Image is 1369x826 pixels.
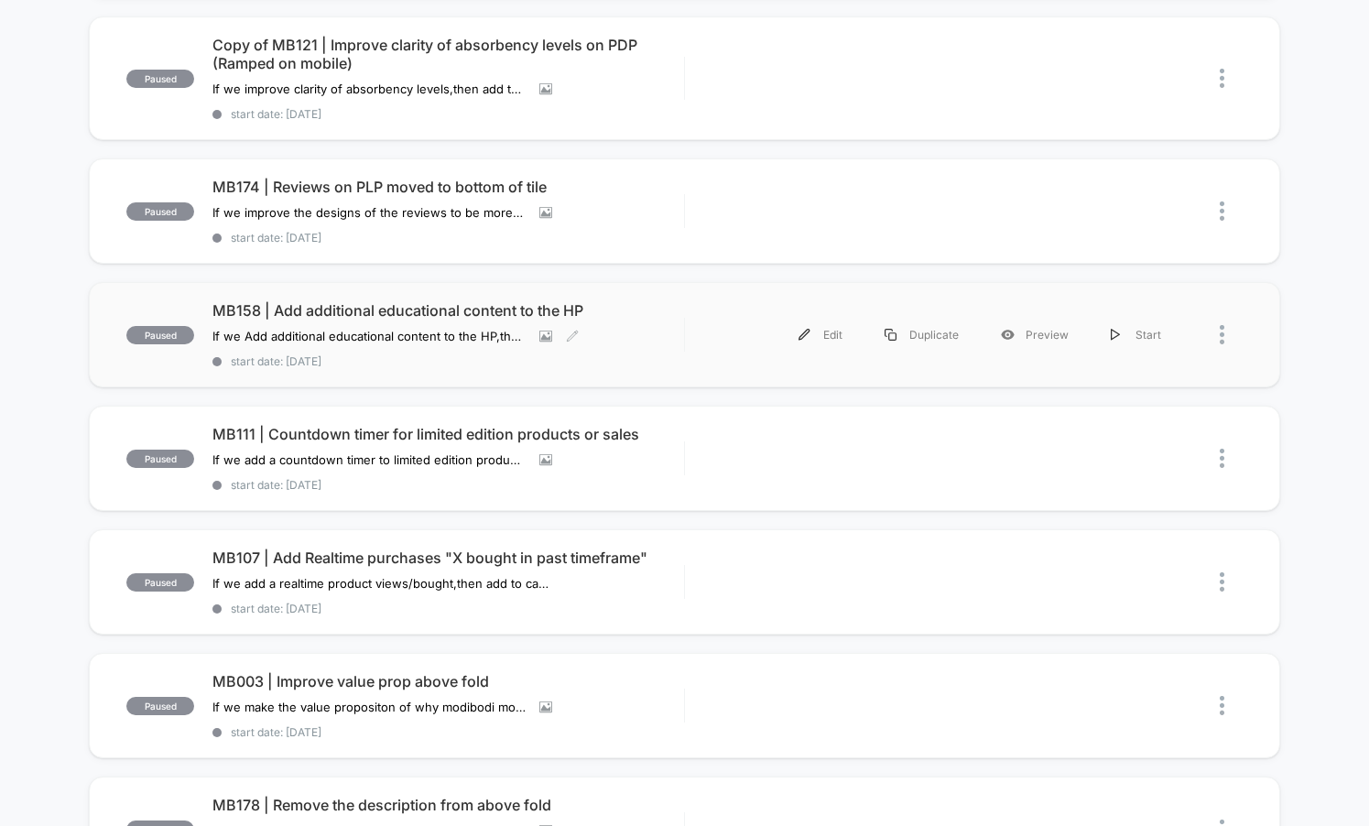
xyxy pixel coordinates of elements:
span: MB107 | Add Realtime purchases "X bought in past timeframe" [212,549,684,567]
div: Start [1090,314,1182,355]
img: close [1220,69,1224,88]
img: close [1220,325,1224,344]
span: MB111 | Countdown timer for limited edition products or sales [212,425,684,443]
img: menu [799,329,810,341]
span: If we add a realtime product views/bought,then add to carts will increase,because social proof is... [212,576,552,591]
span: If we Add additional educational content to the HP,then CTR will increase,because visitors are be... [212,329,526,343]
img: menu [885,329,896,341]
span: start date: [DATE] [212,354,684,368]
span: If we add a countdown timer to limited edition products or sale items,then Add to Carts will incr... [212,452,526,467]
span: paused [126,70,194,88]
span: start date: [DATE] [212,478,684,492]
span: paused [126,326,194,344]
img: close [1220,201,1224,221]
span: paused [126,202,194,221]
span: start date: [DATE] [212,231,684,245]
span: start date: [DATE] [212,725,684,739]
span: paused [126,697,194,715]
div: Edit [777,314,864,355]
span: paused [126,573,194,592]
img: close [1220,449,1224,468]
span: If we improve clarity of absorbency levels,then add to carts & CR will increase,because users are... [212,82,526,96]
img: close [1220,572,1224,592]
span: start date: [DATE] [212,602,684,615]
img: menu [1111,329,1120,341]
img: close [1220,696,1224,715]
span: start date: [DATE] [212,107,684,121]
span: If we improve the designs of the reviews to be more visible and credible,then conversions will in... [212,205,526,220]
span: Copy of MB121 | Improve clarity of absorbency levels on PDP (Ramped on mobile) [212,36,684,72]
span: MB003 | Improve value prop above fold [212,672,684,690]
span: MB174 | Reviews on PLP moved to bottom of tile [212,178,684,196]
div: Duplicate [864,314,980,355]
span: paused [126,450,194,468]
span: MB158 | Add additional educational content to the HP [212,301,684,320]
span: If we make the value propositon of why modibodi more clear above the fold,then conversions will i... [212,700,526,714]
div: Preview [980,314,1090,355]
span: MB178 | Remove the description from above fold [212,796,684,814]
